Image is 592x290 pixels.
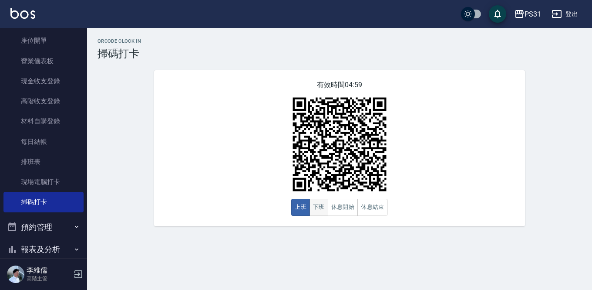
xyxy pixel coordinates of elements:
[10,8,35,19] img: Logo
[3,152,84,172] a: 排班表
[328,199,358,216] button: 休息開始
[511,5,545,23] button: PS31
[3,192,84,212] a: 掃碼打卡
[309,199,328,216] button: 下班
[357,199,388,216] button: 休息結束
[3,132,84,152] a: 每日結帳
[3,216,84,239] button: 預約管理
[3,238,84,261] button: 報表及分析
[3,91,84,111] a: 高階收支登錄
[27,275,71,283] p: 高階主管
[489,5,506,23] button: save
[3,71,84,91] a: 現金收支登錄
[7,266,24,283] img: Person
[3,172,84,192] a: 現場電腦打卡
[548,6,582,22] button: 登出
[3,51,84,71] a: 營業儀表板
[98,48,582,60] h3: 掃碼打卡
[3,111,84,131] a: 材料自購登錄
[525,9,541,20] div: PS31
[291,199,310,216] button: 上班
[98,38,582,44] h2: QRcode Clock In
[27,266,71,275] h5: 李維儒
[3,31,84,51] a: 座位開單
[154,70,525,226] div: 有效時間 04:59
